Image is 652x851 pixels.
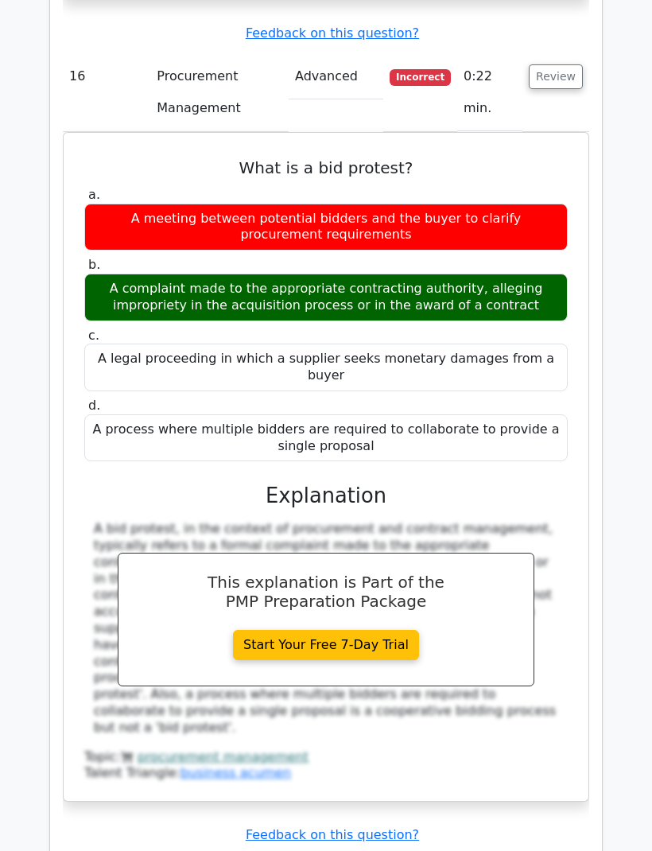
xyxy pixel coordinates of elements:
span: c. [88,328,99,343]
span: a. [88,187,100,202]
span: Incorrect [390,69,451,85]
span: d. [88,398,100,413]
div: A bid protest, in the context of procurement and contract management, typically refers to a forma... [94,521,558,736]
div: Talent Triangle: [84,749,568,783]
td: 0:22 min. [457,54,522,131]
div: A process where multiple bidders are required to collaborate to provide a single proposal [84,414,568,462]
a: Feedback on this question? [246,827,419,842]
div: A complaint made to the appropriate contracting authority, alleging impropriety in the acquisitio... [84,274,568,321]
span: b. [88,257,100,272]
a: procurement management [138,749,309,764]
h3: Explanation [94,484,558,508]
a: Start Your Free 7-Day Trial [233,630,419,660]
h5: What is a bid protest? [83,158,569,177]
td: Advanced [289,54,383,99]
a: business acumen [180,765,291,780]
button: Review [529,64,583,89]
td: Procurement Management [150,54,289,131]
td: 16 [63,54,150,131]
a: Feedback on this question? [246,25,419,41]
div: A legal proceeding in which a supplier seeks monetary damages from a buyer [84,344,568,391]
div: A meeting between potential bidders and the buyer to clarify procurement requirements [84,204,568,251]
div: Topic: [84,749,568,766]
